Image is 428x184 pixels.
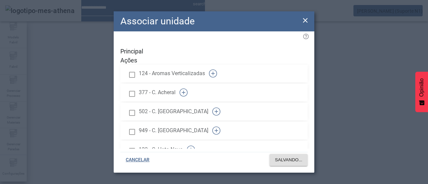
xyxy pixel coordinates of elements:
[415,72,428,112] button: Feedback - Mostrar pesquisa
[419,78,424,97] font: Opinião
[120,57,137,64] font: Ações
[120,48,143,55] font: Principal
[139,70,205,76] font: 124 - Aromas Verticalizadas
[275,157,302,162] font: SALVANDO...
[139,89,176,96] font: 377 - C. Acheral
[139,108,208,115] font: 502 - C. [GEOGRAPHIC_DATA]
[139,146,183,153] font: 122 - C. Hato Novo
[270,154,308,166] button: SALVANDO...
[139,127,208,134] font: 949 - C. [GEOGRAPHIC_DATA]
[120,15,195,27] font: Associar unidade
[120,154,155,166] button: CANCELAR
[126,157,149,162] font: CANCELAR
